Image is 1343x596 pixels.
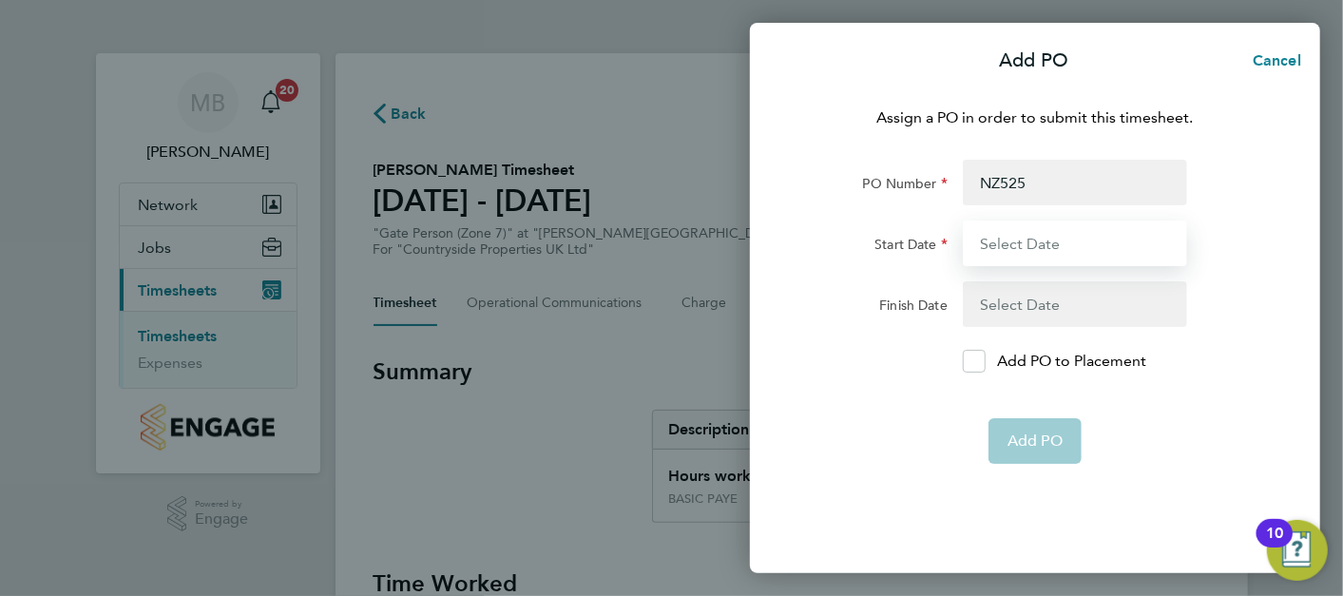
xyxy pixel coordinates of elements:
[1222,42,1320,80] button: Cancel
[879,297,948,319] label: Finish Date
[963,160,1187,205] input: Enter PO Number
[863,175,948,198] label: PO Number
[874,236,948,259] label: Start Date
[803,106,1267,129] p: Assign a PO in order to submit this timesheet.
[1266,533,1283,558] div: 10
[1267,520,1328,581] button: Open Resource Center, 10 new notifications
[1247,51,1301,69] span: Cancel
[997,350,1146,373] p: Add PO to Placement
[999,48,1068,74] p: Add PO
